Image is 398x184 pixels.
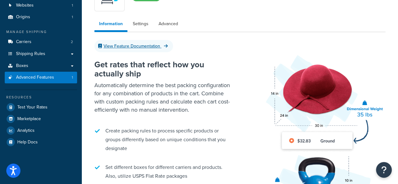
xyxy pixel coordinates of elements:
li: Create packing rules to process specific products or groups differently based on unique condition... [94,123,231,156]
li: Set different boxes for different carriers and products. Also, utilize USPS Flat Rate packages [94,160,231,184]
span: Marketplace [17,116,41,122]
div: Manage Shipping [5,29,77,35]
span: 1 [72,75,73,80]
span: Boxes [16,63,28,69]
li: Carriers [5,36,77,48]
a: Advanced [154,18,183,30]
span: 1 [72,3,73,8]
span: Help Docs [17,140,38,145]
a: Settings [128,18,153,30]
h2: Get rates that reflect how you actually ship [94,60,231,78]
a: Help Docs [5,137,77,148]
span: Shipping Rules [16,51,45,57]
a: Boxes [5,60,77,72]
a: Analytics [5,125,77,136]
a: Marketplace [5,113,77,125]
a: Advanced Features1 [5,72,77,83]
span: 1 [72,14,73,20]
span: Analytics [17,128,35,133]
span: Websites [16,3,34,8]
span: Carriers [16,39,31,45]
button: Open Resource Center [376,162,392,178]
li: Origins [5,11,77,23]
a: Test Your Rates [5,102,77,113]
li: Advanced Features [5,72,77,83]
span: 2 [71,39,73,45]
a: View Feature Documentation [94,40,173,52]
span: Origins [16,14,30,20]
p: Automatically determine the best packing configuration for any combination of products in the car... [94,81,231,114]
span: Test Your Rates [17,105,48,110]
a: Information [94,18,127,32]
a: Carriers2 [5,36,77,48]
span: Advanced Features [16,75,54,80]
a: Shipping Rules [5,48,77,60]
a: Origins1 [5,11,77,23]
div: Resources [5,95,77,100]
